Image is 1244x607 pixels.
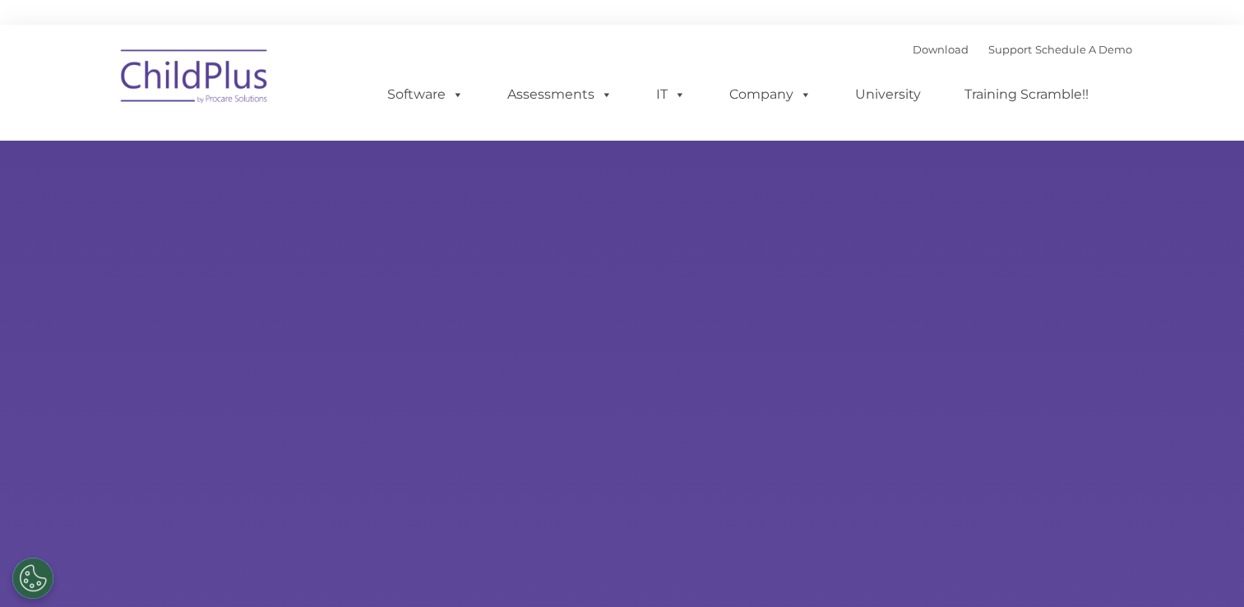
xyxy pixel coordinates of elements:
[12,558,53,599] button: Cookies Settings
[713,78,828,111] a: Company
[948,78,1105,111] a: Training Scramble!!
[491,78,629,111] a: Assessments
[371,78,480,111] a: Software
[1035,43,1132,56] a: Schedule A Demo
[913,43,969,56] a: Download
[839,78,937,111] a: University
[913,43,1132,56] font: |
[988,43,1032,56] a: Support
[113,38,277,120] img: ChildPlus by Procare Solutions
[640,78,702,111] a: IT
